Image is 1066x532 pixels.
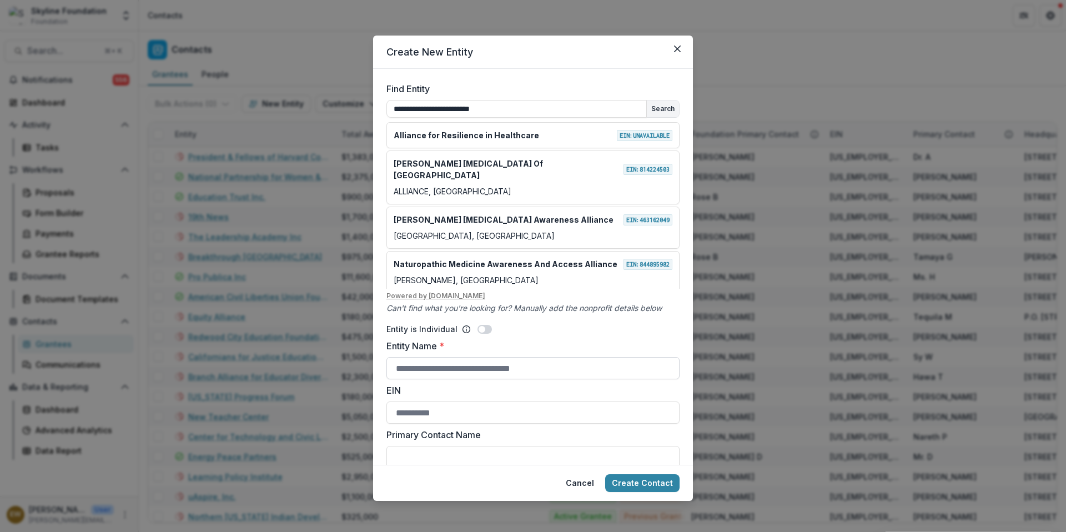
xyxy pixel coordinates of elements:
[386,122,680,148] div: Alliance for Resilience in HealthcareEIN:Unavailable
[668,40,686,58] button: Close
[373,36,693,69] header: Create New Entity
[394,158,619,181] p: [PERSON_NAME] [MEDICAL_DATA] Of [GEOGRAPHIC_DATA]
[623,164,672,175] span: EIN: 814224503
[605,474,680,492] button: Create Contact
[386,384,673,397] label: EIN
[394,185,511,197] p: ALLIANCE, [GEOGRAPHIC_DATA]
[386,150,680,204] div: [PERSON_NAME] [MEDICAL_DATA] Of [GEOGRAPHIC_DATA]EIN:814224503ALLIANCE, [GEOGRAPHIC_DATA]
[394,274,539,286] p: [PERSON_NAME], [GEOGRAPHIC_DATA]
[386,82,673,96] label: Find Entity
[386,428,673,441] label: Primary Contact Name
[394,258,617,270] p: Naturopathic Medicine Awareness And Access Alliance
[623,214,672,225] span: EIN: 463162049
[394,230,555,242] p: [GEOGRAPHIC_DATA], [GEOGRAPHIC_DATA]
[394,129,539,141] p: Alliance for Resilience in Healthcare
[394,214,614,225] p: [PERSON_NAME] [MEDICAL_DATA] Awareness Alliance
[647,101,679,117] button: Search
[559,474,601,492] button: Cancel
[429,292,485,300] a: [DOMAIN_NAME]
[386,291,680,301] u: Powered by
[386,339,673,353] label: Entity Name
[617,130,672,141] span: EIN: Unavailable
[386,251,680,293] div: Naturopathic Medicine Awareness And Access AllianceEIN:844895982[PERSON_NAME], [GEOGRAPHIC_DATA]
[386,207,680,249] div: [PERSON_NAME] [MEDICAL_DATA] Awareness AllianceEIN:463162049[GEOGRAPHIC_DATA], [GEOGRAPHIC_DATA]
[386,303,662,313] i: Can't find what you're looking for? Manually add the nonprofit details below
[386,323,457,335] p: Entity is Individual
[623,259,672,270] span: EIN: 844895982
